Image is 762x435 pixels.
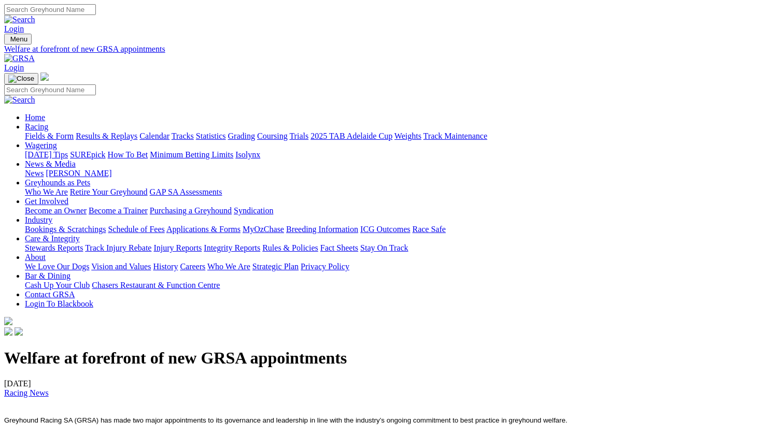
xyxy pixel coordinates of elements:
[25,243,83,252] a: Stewards Reports
[360,225,410,234] a: ICG Outcomes
[92,281,220,289] a: Chasers Restaurant & Function Centre
[4,45,758,54] a: Welfare at forefront of new GRSA appointments
[25,197,68,206] a: Get Involved
[25,150,68,159] a: [DATE] Tips
[150,187,222,196] a: GAP SA Assessments
[25,150,758,160] div: Wagering
[412,225,445,234] a: Race Safe
[85,243,151,252] a: Track Injury Rebate
[25,132,74,140] a: Fields & Form
[25,113,45,122] a: Home
[4,416,568,424] span: Greyhound Racing SA (GRSA) has made two major appointments to its governance and leadership in li...
[25,290,75,299] a: Contact GRSA
[25,160,76,168] a: News & Media
[108,150,148,159] a: How To Bet
[76,132,137,140] a: Results & Replays
[25,132,758,141] div: Racing
[25,225,758,234] div: Industry
[25,206,758,215] div: Get Involved
[228,132,255,140] a: Grading
[207,262,250,271] a: Who We Are
[4,349,758,368] h1: Welfare at forefront of new GRSA appointments
[311,132,392,140] a: 2025 TAB Adelaide Cup
[89,206,148,215] a: Become a Trainer
[25,234,80,243] a: Care & Integrity
[257,132,288,140] a: Coursing
[4,95,35,105] img: Search
[8,75,34,83] img: Close
[139,132,170,140] a: Calendar
[153,262,178,271] a: History
[25,169,758,178] div: News & Media
[70,150,105,159] a: SUREpick
[4,34,32,45] button: Toggle navigation
[4,327,12,336] img: facebook.svg
[91,262,151,271] a: Vision and Values
[25,243,758,253] div: Care & Integrity
[166,225,241,234] a: Applications & Forms
[25,271,70,280] a: Bar & Dining
[4,388,49,397] a: Racing News
[25,299,93,308] a: Login To Blackbook
[180,262,205,271] a: Careers
[25,206,87,215] a: Become an Owner
[286,225,358,234] a: Breeding Information
[204,243,260,252] a: Integrity Reports
[234,206,273,215] a: Syndication
[252,262,299,271] a: Strategic Plan
[243,225,284,234] a: MyOzChase
[108,225,164,234] a: Schedule of Fees
[394,132,421,140] a: Weights
[25,262,89,271] a: We Love Our Dogs
[46,169,111,178] a: [PERSON_NAME]
[4,54,35,63] img: GRSA
[25,225,106,234] a: Bookings & Scratchings
[320,243,358,252] a: Fact Sheets
[10,35,27,43] span: Menu
[289,132,308,140] a: Trials
[301,262,349,271] a: Privacy Policy
[4,63,24,72] a: Login
[4,317,12,325] img: logo-grsa-white.png
[4,73,38,84] button: Toggle navigation
[25,253,46,262] a: About
[25,215,52,224] a: Industry
[25,262,758,271] div: About
[25,187,68,196] a: Who We Are
[172,132,194,140] a: Tracks
[150,150,233,159] a: Minimum Betting Limits
[150,206,232,215] a: Purchasing a Greyhound
[25,281,90,289] a: Cash Up Your Club
[25,122,48,131] a: Racing
[25,281,758,290] div: Bar & Dining
[25,169,44,178] a: News
[25,178,90,187] a: Greyhounds as Pets
[153,243,202,252] a: Injury Reports
[4,379,49,397] span: [DATE]
[40,72,49,81] img: logo-grsa-white.png
[262,243,318,252] a: Rules & Policies
[4,15,35,24] img: Search
[235,150,260,159] a: Isolynx
[424,132,487,140] a: Track Maintenance
[4,84,96,95] input: Search
[4,4,96,15] input: Search
[25,187,758,197] div: Greyhounds as Pets
[196,132,226,140] a: Statistics
[15,327,23,336] img: twitter.svg
[4,24,24,33] a: Login
[360,243,408,252] a: Stay On Track
[70,187,148,196] a: Retire Your Greyhound
[25,141,57,150] a: Wagering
